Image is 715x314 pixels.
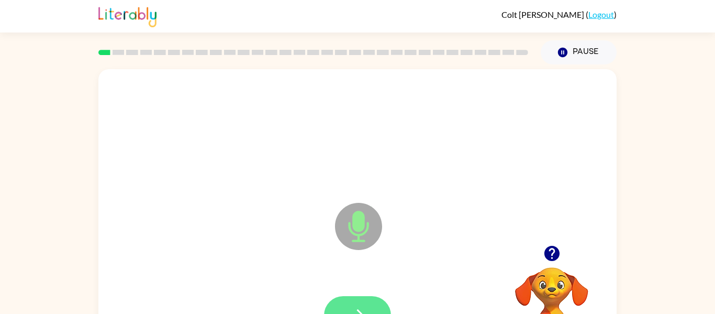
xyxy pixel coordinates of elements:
[541,40,617,64] button: Pause
[98,4,157,27] img: Literably
[501,9,586,19] span: Colt [PERSON_NAME]
[501,9,617,19] div: ( )
[588,9,614,19] a: Logout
